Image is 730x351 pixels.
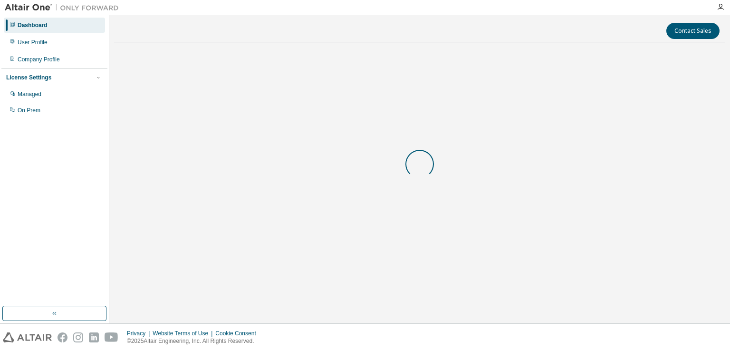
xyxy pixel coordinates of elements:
div: On Prem [18,107,40,114]
img: youtube.svg [105,332,118,342]
p: © 2025 Altair Engineering, Inc. All Rights Reserved. [127,337,262,345]
div: Website Terms of Use [153,330,215,337]
div: User Profile [18,39,48,46]
div: Privacy [127,330,153,337]
div: Company Profile [18,56,60,63]
div: License Settings [6,74,51,81]
div: Managed [18,90,41,98]
img: altair_logo.svg [3,332,52,342]
button: Contact Sales [666,23,720,39]
div: Dashboard [18,21,48,29]
img: linkedin.svg [89,332,99,342]
div: Cookie Consent [215,330,261,337]
img: Altair One [5,3,124,12]
img: facebook.svg [58,332,67,342]
img: instagram.svg [73,332,83,342]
